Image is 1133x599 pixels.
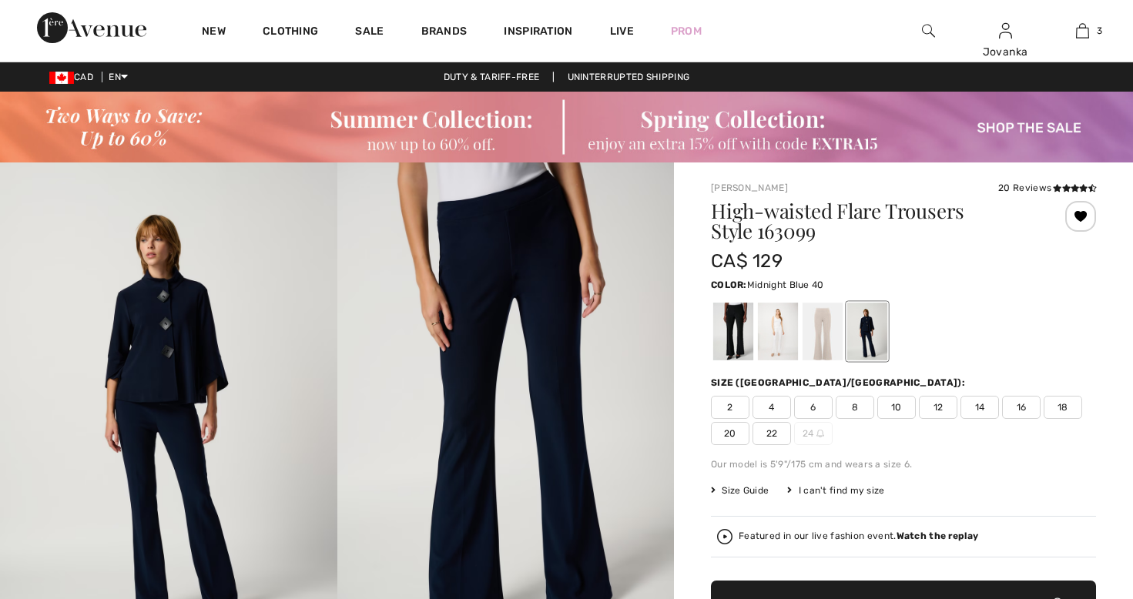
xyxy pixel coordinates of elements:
a: Live [610,23,634,39]
img: search the website [922,22,935,40]
div: Our model is 5'9"/175 cm and wears a size 6. [711,457,1096,471]
div: 20 Reviews [998,181,1096,195]
a: Prom [671,23,702,39]
span: Inspiration [504,25,572,41]
img: Watch the replay [717,529,732,544]
span: 14 [960,396,999,419]
img: 1ère Avenue [37,12,146,43]
div: Black [713,303,753,360]
span: 2 [711,396,749,419]
a: New [202,25,226,41]
img: My Info [999,22,1012,40]
a: Sale [355,25,384,41]
a: [PERSON_NAME] [711,182,788,193]
span: CAD [49,72,99,82]
span: 20 [711,422,749,445]
span: 18 [1044,396,1082,419]
div: Size ([GEOGRAPHIC_DATA]/[GEOGRAPHIC_DATA]): [711,376,968,390]
span: Midnight Blue 40 [747,279,824,290]
a: 3 [1044,22,1120,40]
a: Sign In [999,23,1012,38]
div: Moonstone [803,303,843,360]
span: CA$ 129 [711,250,783,272]
span: 22 [753,422,791,445]
div: Midnight Blue 40 [847,303,887,360]
a: Brands [421,25,468,41]
img: My Bag [1076,22,1089,40]
span: 16 [1002,396,1041,419]
div: Featured in our live fashion event. [739,531,978,541]
span: Size Guide [711,484,769,497]
span: 24 [794,422,833,445]
img: Canadian Dollar [49,72,74,84]
span: EN [109,72,128,82]
a: Clothing [263,25,318,41]
span: 10 [877,396,916,419]
span: 12 [919,396,957,419]
span: Color: [711,279,747,290]
div: Jovanka [967,44,1043,60]
span: 4 [753,396,791,419]
div: Vanilla [758,303,798,360]
span: 3 [1097,24,1102,38]
span: 8 [836,396,874,419]
span: 6 [794,396,833,419]
strong: Watch the replay [897,530,979,541]
img: ring-m.svg [816,430,824,437]
h1: High-waisted Flare Trousers Style 163099 [711,201,1032,241]
div: I can't find my size [787,484,884,497]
